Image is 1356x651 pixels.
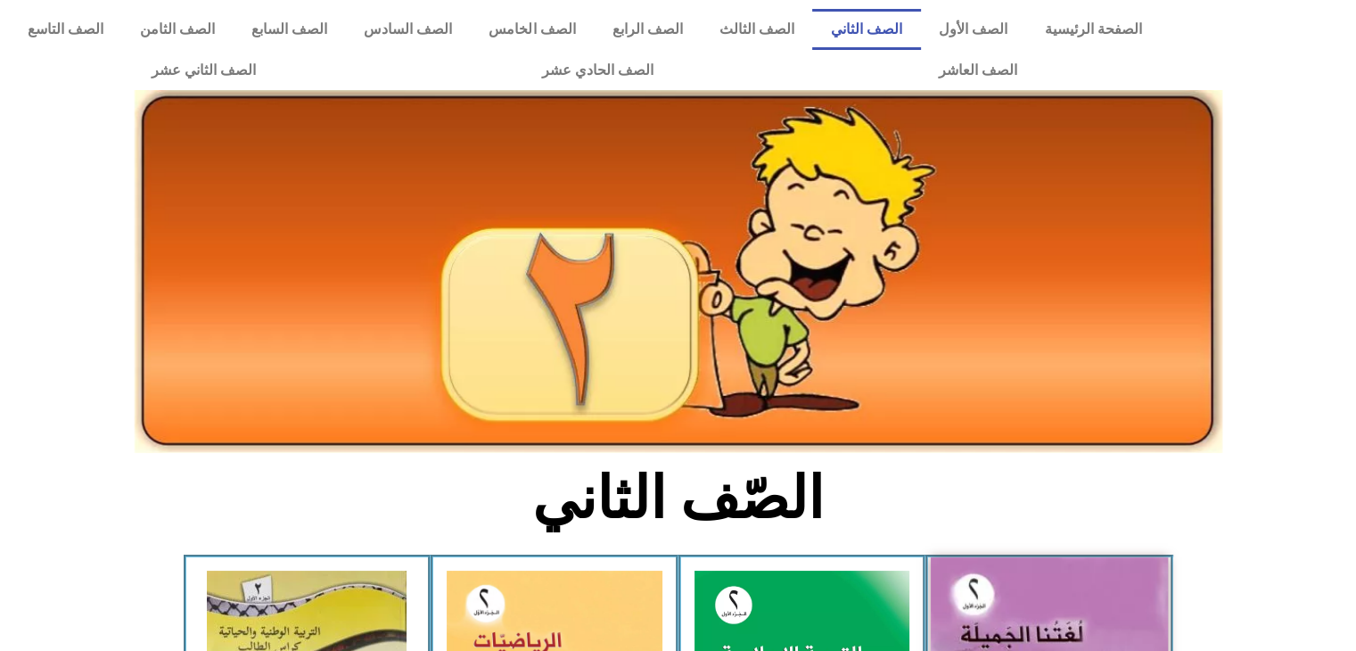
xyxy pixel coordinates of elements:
[701,9,812,50] a: الصف الثالث
[812,9,920,50] a: الصف الثاني
[399,50,795,91] a: الصف الحادي عشر
[921,9,1026,50] a: الصف الأول
[594,9,701,50] a: الصف الرابع
[9,50,399,91] a: الصف الثاني عشر
[233,9,345,50] a: الصف السابع
[121,9,233,50] a: الصف الثامن
[383,464,973,533] h2: الصّف الثاني
[9,9,121,50] a: الصف التاسع
[796,50,1160,91] a: الصف العاشر
[346,9,471,50] a: الصف السادس
[1026,9,1160,50] a: الصفحة الرئيسية
[471,9,594,50] a: الصف الخامس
